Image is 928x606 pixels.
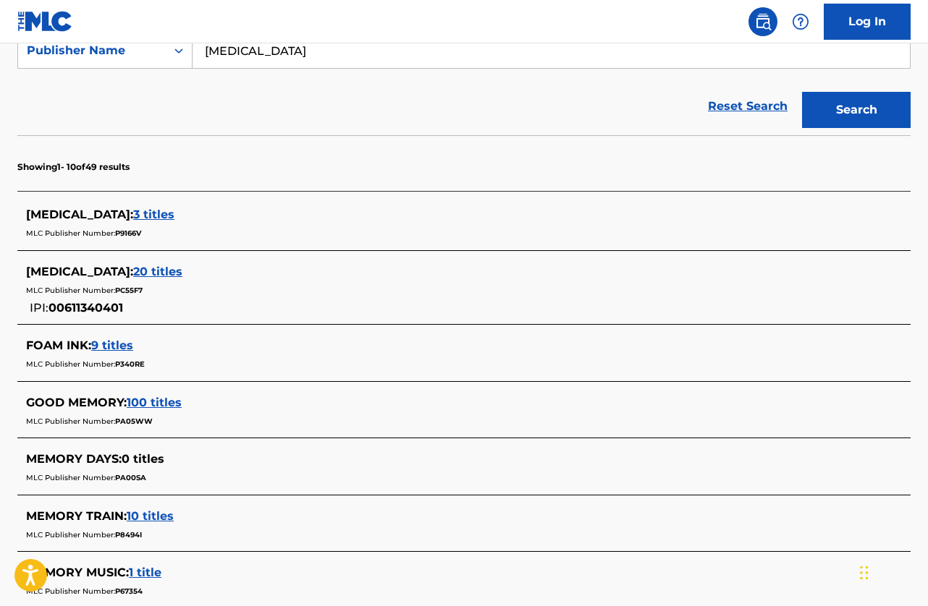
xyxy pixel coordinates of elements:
span: P340RE [115,359,145,369]
span: [MEDICAL_DATA] : [26,265,133,278]
span: MLC Publisher Number: [26,530,115,539]
span: 00611340401 [48,301,123,315]
span: 10 titles [127,509,174,523]
span: 0 titles [122,452,164,466]
span: P8494I [115,530,142,539]
img: help [792,13,809,30]
a: Public Search [748,7,777,36]
span: MLC Publisher Number: [26,359,115,369]
img: search [754,13,772,30]
iframe: Chat Widget [856,537,928,606]
span: MEMORY DAYS : [26,452,122,466]
span: PC55F7 [115,286,143,295]
span: MEMORY MUSIC : [26,566,129,579]
span: MLC Publisher Number: [26,473,115,482]
span: PA00SA [115,473,146,482]
div: Publisher Name [27,42,157,59]
span: MLC Publisher Number: [26,286,115,295]
button: Search [802,92,911,128]
form: Search Form [17,33,911,135]
div: Help [786,7,815,36]
span: [MEDICAL_DATA] : [26,208,133,221]
span: MLC Publisher Number: [26,229,115,238]
a: Reset Search [701,90,795,122]
span: FOAM INK : [26,338,91,352]
span: 3 titles [133,208,174,221]
span: 9 titles [91,338,133,352]
span: 100 titles [127,396,182,409]
span: 1 title [129,566,161,579]
p: Showing 1 - 10 of 49 results [17,161,130,174]
span: P67354 [115,586,143,596]
span: PA05WW [115,417,153,426]
div: Drag [860,551,869,594]
span: MEMORY TRAIN : [26,509,127,523]
span: IPI: [30,301,48,315]
a: Log In [824,4,911,40]
span: 20 titles [133,265,182,278]
img: MLC Logo [17,11,73,32]
span: MLC Publisher Number: [26,586,115,596]
span: P9166V [115,229,141,238]
span: GOOD MEMORY : [26,396,127,409]
span: MLC Publisher Number: [26,417,115,426]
